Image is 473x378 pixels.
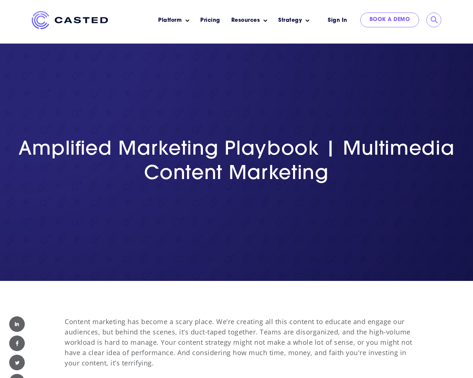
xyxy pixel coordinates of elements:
a: Pricing [200,17,220,24]
span: Amplified Marketing Playbook | Multimedia Content Marketing [18,140,455,184]
a: Resources [231,17,260,24]
a: Book a Demo [360,13,419,27]
p: Content marketing has become a scary place. We’re creating all this content to educate and engage... [65,316,416,368]
img: Facebook [9,336,25,351]
img: Linked [9,316,25,332]
img: Twitter [9,355,25,370]
nav: Main menu [119,11,315,30]
a: Strategy [278,17,302,24]
a: Platform [158,17,182,24]
a: Sign In [319,13,357,28]
input: Submit [431,16,438,24]
img: Casted_Logo_Horizontal_FullColor_PUR_BLUE [32,11,108,29]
